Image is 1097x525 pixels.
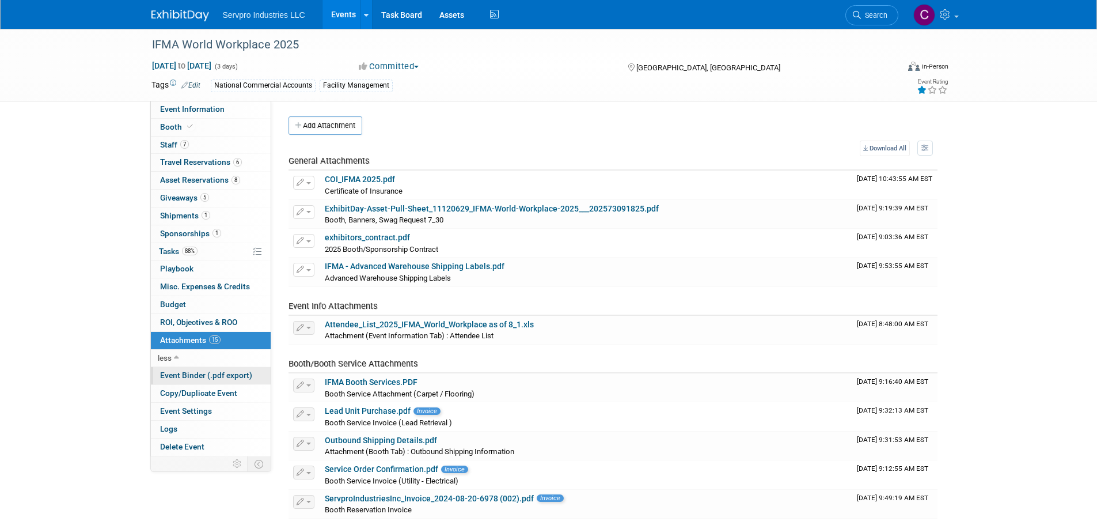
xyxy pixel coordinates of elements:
[852,316,937,345] td: Upload Timestamp
[830,60,949,77] div: Event Format
[852,432,937,460] td: Upload Timestamp
[852,373,937,402] td: Upload Timestamp
[211,80,316,92] div: National Commercial Accounts
[151,119,271,136] a: Booth
[151,207,271,225] a: Shipments1
[852,171,937,199] td: Upload Timestamp
[355,61,423,73] button: Committed
[852,460,937,489] td: Upload Timestamp
[176,61,187,70] span: to
[151,403,271,420] a: Event Settings
[160,318,237,327] span: ROI, Objectives & ROO
[151,137,271,154] a: Staff7
[227,456,248,471] td: Personalize Event Tab Strip
[233,158,242,167] span: 6
[857,320,928,328] span: Upload Timestamp
[289,358,418,369] span: Booth/Booth Service Attachments
[857,494,928,502] span: Upload Timestamp
[857,464,928,473] span: Upload Timestamp
[325,216,443,224] span: Booth, Banners, Swag Request 7_30
[160,442,204,451] span: Delete Event
[325,320,534,329] a: Attendee_List_2025_IFMA_World_Workplace as of 8_1.xls
[325,245,438,254] span: 2025 Booth/Sponsorship Contract
[151,225,271,243] a: Sponsorships1
[845,5,898,25] a: Search
[325,187,403,195] span: Certificate of Insurance
[857,377,928,386] span: Upload Timestamp
[231,176,240,184] span: 8
[857,436,928,444] span: Upload Timestamp
[158,353,172,362] span: less
[160,229,221,238] span: Sponsorships
[160,406,212,416] span: Event Settings
[151,61,212,71] span: [DATE] [DATE]
[320,80,393,92] div: Facility Management
[160,300,186,309] span: Budget
[289,156,370,166] span: General Attachments
[857,233,928,241] span: Upload Timestamp
[209,335,221,344] span: 15
[160,193,209,202] span: Giveaways
[151,332,271,349] a: Attachments15
[160,104,225,114] span: Event Information
[151,350,271,367] a: less
[857,204,928,212] span: Upload Timestamp
[852,490,937,519] td: Upload Timestamp
[151,260,271,278] a: Playbook
[441,466,468,473] span: Invoice
[160,211,210,220] span: Shipments
[921,62,948,71] div: In-Person
[325,390,475,398] span: Booth Service Attachment (Carpet / Flooring)
[160,388,237,398] span: Copy/Duplicate Event
[289,116,362,135] button: Add Attachment
[852,402,937,431] td: Upload Timestamp
[247,456,271,471] td: Toggle Event Tabs
[325,447,514,456] span: Attachment (Booth Tab) : Outbound Shipping Information
[860,141,910,156] a: Download All
[325,406,411,416] a: Lead Unit Purchase.pdf
[325,274,451,282] span: Advanced Warehouse Shipping Labels
[160,122,195,131] span: Booth
[151,421,271,438] a: Logs
[151,314,271,331] a: ROI, Objectives & ROO
[861,11,887,20] span: Search
[852,200,937,229] td: Upload Timestamp
[857,175,932,183] span: Upload Timestamp
[917,79,948,85] div: Event Rating
[852,258,937,286] td: Upload Timestamp
[151,79,200,92] td: Tags
[151,278,271,296] a: Misc. Expenses & Credits
[151,154,271,171] a: Travel Reservations6
[151,296,271,314] a: Budget
[160,140,189,149] span: Staff
[160,157,242,167] span: Travel Reservations
[182,247,198,255] span: 88%
[636,63,780,72] span: [GEOGRAPHIC_DATA], [GEOGRAPHIC_DATA]
[223,10,305,20] span: Servpro Industries LLC
[908,62,920,71] img: Format-Inperson.png
[325,418,452,427] span: Booth Service Invoice (Lead Retrieval )
[151,385,271,402] a: Copy/Duplicate Event
[159,247,198,256] span: Tasks
[913,4,935,26] img: Chris Chassagneux
[151,367,271,384] a: Event Binder (.pdf export)
[325,494,534,503] a: ServproIndustriesInc_Invoice_2024-08-20-6978 (002).pdf
[857,406,928,414] span: Upload Timestamp
[857,262,928,270] span: Upload Timestamp
[160,371,252,380] span: Event Binder (.pdf export)
[151,101,271,118] a: Event Information
[151,172,271,189] a: Asset Reservations8
[212,229,221,237] span: 1
[151,10,209,21] img: ExhibitDay
[325,331,494,340] span: Attachment (Event Information Tab) : Attendee List
[187,123,193,130] i: Booth reservation complete
[181,81,200,89] a: Edit
[325,436,437,445] a: Outbound Shipping Details.pdf
[413,407,441,415] span: Invoice
[214,63,238,70] span: (3 days)
[151,439,271,456] a: Delete Event
[200,193,209,202] span: 5
[160,424,177,433] span: Logs
[289,301,378,311] span: Event Info Attachments
[151,190,271,207] a: Giveaways5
